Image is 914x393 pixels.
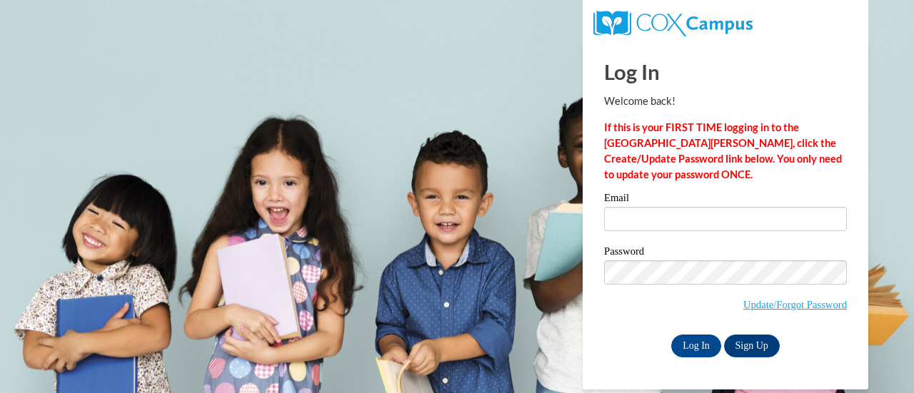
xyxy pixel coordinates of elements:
img: COX Campus [593,11,753,36]
a: Sign Up [724,335,780,357]
h1: Log In [604,57,847,86]
label: Password [604,246,847,260]
a: Update/Forgot Password [743,299,847,310]
p: Welcome back! [604,93,847,109]
label: Email [604,193,847,207]
strong: If this is your FIRST TIME logging in to the [GEOGRAPHIC_DATA][PERSON_NAME], click the Create/Upd... [604,121,842,180]
a: COX Campus [593,16,753,29]
input: Log In [671,335,721,357]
